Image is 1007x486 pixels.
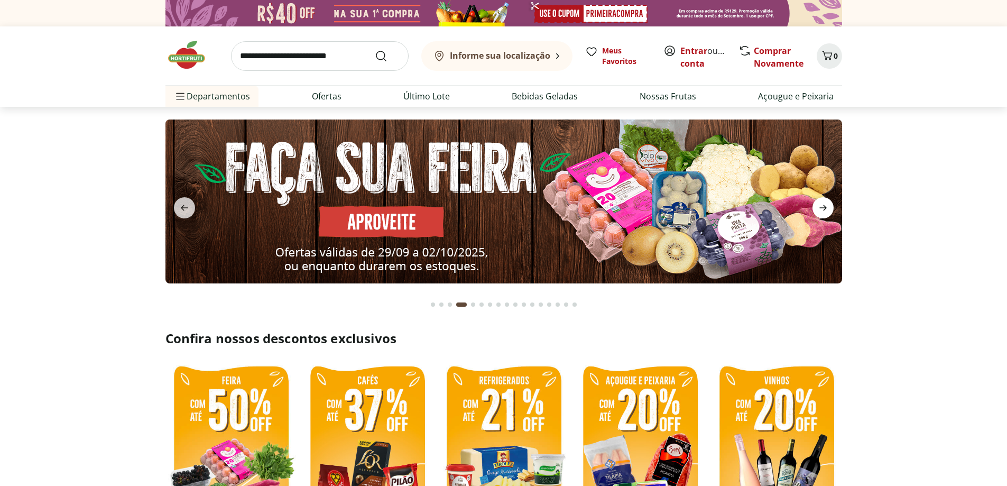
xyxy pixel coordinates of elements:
[450,50,550,61] b: Informe sua localização
[562,292,570,317] button: Go to page 16 from fs-carousel
[528,292,537,317] button: Go to page 12 from fs-carousel
[680,44,727,70] span: ou
[834,51,838,61] span: 0
[804,197,842,218] button: next
[680,45,707,57] a: Entrar
[754,45,803,69] a: Comprar Novamente
[511,292,520,317] button: Go to page 10 from fs-carousel
[477,292,486,317] button: Go to page 6 from fs-carousel
[817,43,842,69] button: Carrinho
[585,45,651,67] a: Meus Favoritos
[512,90,578,103] a: Bebidas Geladas
[486,292,494,317] button: Go to page 7 from fs-carousel
[520,292,528,317] button: Go to page 11 from fs-carousel
[174,84,250,109] span: Departamentos
[165,120,842,283] img: feira
[537,292,545,317] button: Go to page 13 from fs-carousel
[165,197,204,218] button: previous
[174,84,187,109] button: Menu
[165,330,842,347] h2: Confira nossos descontos exclusivos
[403,90,450,103] a: Último Lote
[454,292,469,317] button: Current page from fs-carousel
[421,41,572,71] button: Informe sua localização
[680,45,738,69] a: Criar conta
[165,39,218,71] img: Hortifruti
[758,90,834,103] a: Açougue e Peixaria
[570,292,579,317] button: Go to page 17 from fs-carousel
[503,292,511,317] button: Go to page 9 from fs-carousel
[446,292,454,317] button: Go to page 3 from fs-carousel
[312,90,341,103] a: Ofertas
[429,292,437,317] button: Go to page 1 from fs-carousel
[375,50,400,62] button: Submit Search
[437,292,446,317] button: Go to page 2 from fs-carousel
[545,292,553,317] button: Go to page 14 from fs-carousel
[640,90,696,103] a: Nossas Frutas
[469,292,477,317] button: Go to page 5 from fs-carousel
[602,45,651,67] span: Meus Favoritos
[553,292,562,317] button: Go to page 15 from fs-carousel
[231,41,409,71] input: search
[494,292,503,317] button: Go to page 8 from fs-carousel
